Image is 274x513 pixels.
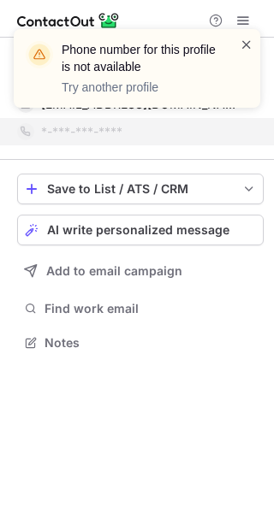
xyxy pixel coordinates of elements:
[45,335,257,351] span: Notes
[17,256,264,286] button: Add to email campaign
[62,41,219,75] header: Phone number for this profile is not available
[17,10,120,31] img: ContactOut v5.3.10
[46,264,182,278] span: Add to email campaign
[26,41,53,68] img: warning
[17,331,264,355] button: Notes
[17,215,264,245] button: AI write personalized message
[17,174,264,204] button: save-profile-one-click
[45,301,257,316] span: Find work email
[47,182,234,196] div: Save to List / ATS / CRM
[47,223,229,237] span: AI write personalized message
[17,297,264,321] button: Find work email
[62,79,219,96] p: Try another profile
